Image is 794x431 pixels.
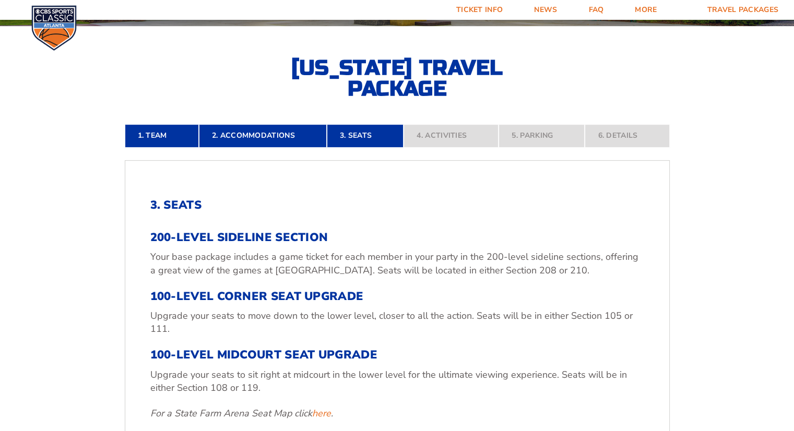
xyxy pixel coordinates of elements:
[150,198,644,212] h2: 3. Seats
[31,5,77,51] img: CBS Sports Classic
[150,368,644,394] p: Upgrade your seats to sit right at midcourt in the lower level for the ultimate viewing experienc...
[150,250,644,277] p: Your base package includes a game ticket for each member in your party in the 200-level sideline ...
[312,407,331,420] a: here
[199,124,327,147] a: 2. Accommodations
[150,309,644,336] p: Upgrade your seats to move down to the lower level, closer to all the action. Seats will be in ei...
[282,57,512,99] h2: [US_STATE] Travel Package
[150,407,333,420] em: For a State Farm Arena Seat Map click .
[150,290,644,303] h3: 100-Level Corner Seat Upgrade
[150,231,644,244] h3: 200-Level Sideline Section
[150,348,644,362] h3: 100-Level Midcourt Seat Upgrade
[125,124,199,147] a: 1. Team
